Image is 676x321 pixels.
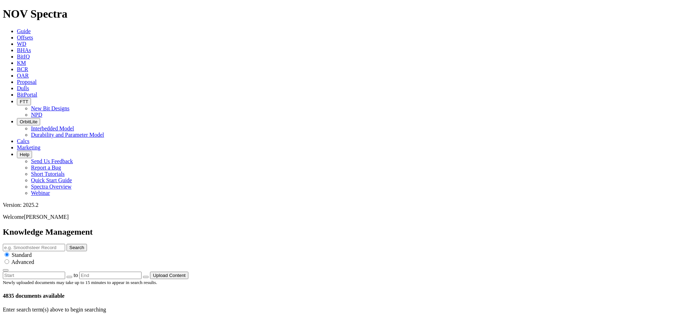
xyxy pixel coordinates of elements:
[3,7,673,20] h1: NOV Spectra
[67,244,87,251] button: Search
[3,307,673,313] p: Enter search term(s) above to begin searching
[17,41,26,47] a: WD
[3,293,673,299] h4: 4835 documents available
[74,272,78,278] span: to
[17,79,37,85] a: Proposal
[3,244,65,251] input: e.g. Smoothsteer Record
[17,98,31,105] button: FTT
[79,272,142,279] input: End
[24,214,69,220] span: [PERSON_NAME]
[31,132,104,138] a: Durability and Parameter Model
[20,99,28,104] span: FTT
[31,177,72,183] a: Quick Start Guide
[17,151,32,158] button: Help
[3,272,65,279] input: Start
[31,165,61,171] a: Report a Bug
[31,171,65,177] a: Short Tutorials
[17,66,28,72] a: BCR
[17,60,26,66] a: KM
[17,138,30,144] a: Calcs
[3,214,673,220] p: Welcome
[17,92,37,98] a: BitPortal
[31,158,73,164] a: Send Us Feedback
[3,280,157,285] small: Newly uploaded documents may take up to 15 minutes to appear in search results.
[31,190,50,196] a: Webinar
[11,259,34,265] span: Advanced
[31,112,42,118] a: NPD
[17,144,40,150] a: Marketing
[3,202,673,208] div: Version: 2025.2
[31,105,69,111] a: New Bit Designs
[20,152,29,157] span: Help
[17,28,31,34] a: Guide
[17,47,31,53] a: BHAs
[17,118,40,125] button: OrbitLite
[31,184,71,190] a: Spectra Overview
[17,85,29,91] a: Dulls
[150,272,188,279] button: Upload Content
[17,54,30,60] a: BitIQ
[17,73,29,79] a: OAR
[31,125,74,131] a: Interbedded Model
[3,227,673,237] h2: Knowledge Management
[12,252,32,258] span: Standard
[20,119,37,124] span: OrbitLite
[17,35,33,41] a: Offsets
